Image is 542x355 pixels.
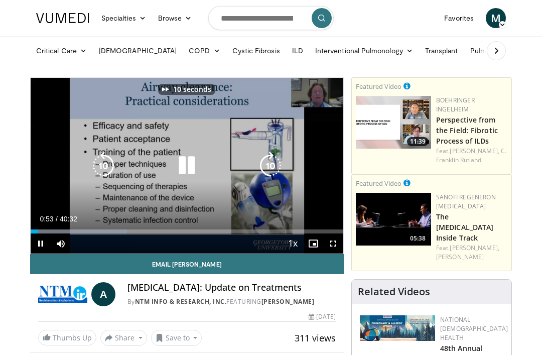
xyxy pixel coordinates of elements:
small: Featured Video [356,179,401,188]
a: Transplant [419,41,464,61]
button: Playback Rate [283,233,303,254]
a: ILD [286,41,309,61]
a: [PERSON_NAME] [436,253,484,261]
a: Email [PERSON_NAME] [30,254,344,274]
img: NTM Info & Research, Inc. [38,282,87,306]
h4: [MEDICAL_DATA]: Update on Treatments [127,282,336,293]
img: b90f5d12-84c1-472e-b843-5cad6c7ef911.jpg.150x105_q85_autocrop_double_scale_upscale_version-0.2.jpg [360,315,435,341]
button: Enable picture-in-picture mode [303,233,323,254]
a: M [486,8,506,28]
a: 11:39 [356,96,431,149]
span: 11:39 [407,137,429,146]
span: 40:32 [60,215,77,223]
a: A [91,282,115,306]
h4: Related Videos [358,286,430,298]
div: Progress Bar [31,229,343,233]
a: 05:38 [356,193,431,246]
div: By FEATURING [127,297,336,306]
button: Share [100,330,147,346]
a: Sanofi Regeneron [MEDICAL_DATA] [436,193,496,210]
div: Feat. [436,147,507,165]
a: C. Franklin Rutland [436,147,506,164]
a: Thumbs Up [38,330,96,345]
a: Favorites [438,8,480,28]
video-js: Video Player [31,78,343,254]
a: The [MEDICAL_DATA] Inside Track [436,212,493,243]
button: Save to [151,330,202,346]
a: Cystic Fibrosis [226,41,286,61]
button: Pause [31,233,51,254]
img: VuMedi Logo [36,13,89,23]
a: Boehringer Ingelheim [436,96,475,113]
span: / [56,215,58,223]
div: Feat. [436,244,507,262]
a: Critical Care [30,41,93,61]
a: [PERSON_NAME] [261,297,315,306]
a: Perspective from the Field: Fibrotic Process of ILDs [436,115,498,146]
a: [PERSON_NAME], [450,244,499,252]
span: 05:38 [407,234,429,243]
a: [DEMOGRAPHIC_DATA] [93,41,183,61]
a: [PERSON_NAME], [450,147,499,155]
span: 0:53 [40,215,53,223]
input: Search topics, interventions [208,6,334,30]
a: Interventional Pulmonology [309,41,419,61]
a: NTM Info & Research, Inc. [135,297,227,306]
button: Mute [51,233,71,254]
div: [DATE] [309,312,336,321]
img: 64e8314d-0090-42e1-8885-f47de767bd23.png.150x105_q85_crop-smart_upscale.png [356,193,431,246]
span: 311 views [295,332,336,344]
a: COPD [183,41,226,61]
small: Featured Video [356,82,401,91]
a: National [DEMOGRAPHIC_DATA] Health [440,315,508,342]
a: Specialties [95,8,152,28]
a: Browse [152,8,198,28]
button: Fullscreen [323,233,343,254]
img: 0d260a3c-dea8-4d46-9ffd-2859801fb613.png.150x105_q85_crop-smart_upscale.png [356,96,431,149]
p: 10 seconds [173,86,211,93]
